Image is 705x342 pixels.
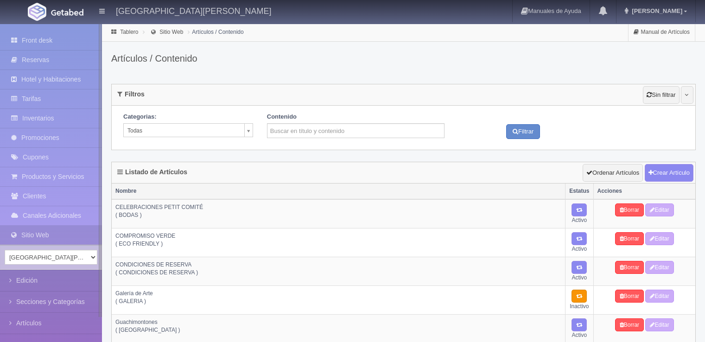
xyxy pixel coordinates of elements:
label: Contenido [267,113,297,121]
th: Nombre [112,184,565,199]
a: Ordenar Artículos [583,164,643,182]
div: ( ECO FRIENDLY ) [115,240,561,248]
div: Galería de Arte [115,290,561,298]
td: Activo [565,257,593,285]
a: Editar [645,232,673,245]
a: Editar [645,261,673,274]
a: Borrar [615,232,644,245]
td: Activo [565,199,593,228]
a: Tablero [120,29,138,35]
span: [PERSON_NAME] [629,7,682,14]
li: Artículos / Contenido [185,27,246,36]
input: Buscar en título y contenido [267,123,445,138]
th: Acciones [593,184,695,199]
div: ( [GEOGRAPHIC_DATA] ) [115,326,561,334]
th: Estatus [565,184,593,199]
div: ( GALERIA ) [115,298,561,305]
h4: Listado de Artículos [117,169,187,176]
div: ( BODAS ) [115,211,561,219]
a: Sitio Web [159,29,183,35]
div: CELEBRACIONES PETIT COMITÉ [115,203,561,211]
button: Filtrar [506,124,540,139]
a: Manual de Artículos [629,23,695,41]
h4: [GEOGRAPHIC_DATA][PERSON_NAME] [116,5,271,16]
div: ( CONDICIONES DE RESERVA ) [115,269,561,277]
a: Sin filtrar [643,86,679,104]
td: Activo [565,228,593,257]
div: Guachimontones [115,318,561,326]
a: Editar [645,318,673,331]
img: Getabed [51,9,83,16]
label: Categorias: [123,113,157,121]
a: Borrar [615,318,644,331]
img: Getabed [28,3,46,21]
h4: Filtros [117,91,145,98]
h3: Artículos / Contenido [111,53,197,63]
div: COMPROMISO VERDE [115,232,561,240]
div: CONDICIONES DE RESERVA [115,261,561,269]
a: Todas [123,123,253,137]
a: Borrar [615,261,644,274]
a: Editar [645,290,673,303]
a: Editar [645,203,673,216]
a: Crear Artículo [645,164,693,182]
a: Borrar [615,203,644,216]
span: Todas [127,124,241,138]
td: Inactivo [565,286,593,315]
a: Borrar [615,290,644,303]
